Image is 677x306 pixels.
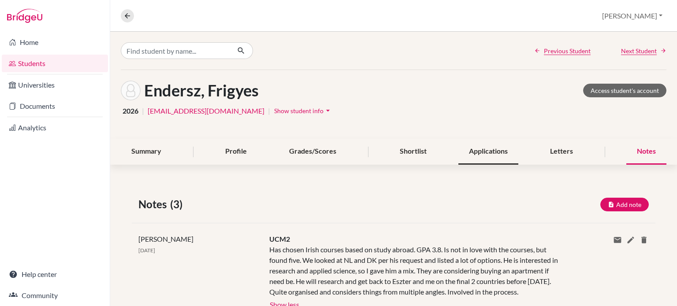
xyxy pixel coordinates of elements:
[389,139,437,165] div: Shortlist
[170,196,186,212] span: (3)
[138,247,155,254] span: [DATE]
[534,46,591,55] a: Previous Student
[215,139,257,165] div: Profile
[621,46,657,55] span: Next Student
[2,33,108,51] a: Home
[2,97,108,115] a: Documents
[598,7,666,24] button: [PERSON_NAME]
[274,107,324,114] span: Show student info
[144,81,259,100] h1: Endersz, Frigyes
[268,106,270,116] span: |
[324,106,332,115] i: arrow_drop_down
[2,287,108,304] a: Community
[274,104,333,118] button: Show student infoarrow_drop_down
[600,198,649,211] button: Add note
[544,46,591,55] span: Previous Student
[121,81,141,100] img: Frigyes Endersz's avatar
[121,42,230,59] input: Find student by name...
[458,139,518,165] div: Applications
[269,244,562,297] div: Has chosen Irish courses based on study abroad. GPA 3.8. Is not in love with the courses, but fou...
[626,139,666,165] div: Notes
[7,9,42,23] img: Bridge-U
[121,139,172,165] div: Summary
[269,235,290,243] span: UCM2
[138,196,170,212] span: Notes
[621,46,666,55] a: Next Student
[539,139,584,165] div: Letters
[583,84,666,97] a: Access student's account
[2,76,108,94] a: Universities
[2,119,108,136] a: Analytics
[142,106,144,116] span: |
[2,55,108,72] a: Students
[2,265,108,283] a: Help center
[148,106,264,116] a: [EMAIL_ADDRESS][DOMAIN_NAME]
[138,235,193,243] span: [PERSON_NAME]
[123,106,138,116] span: 2026
[279,139,347,165] div: Grades/Scores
